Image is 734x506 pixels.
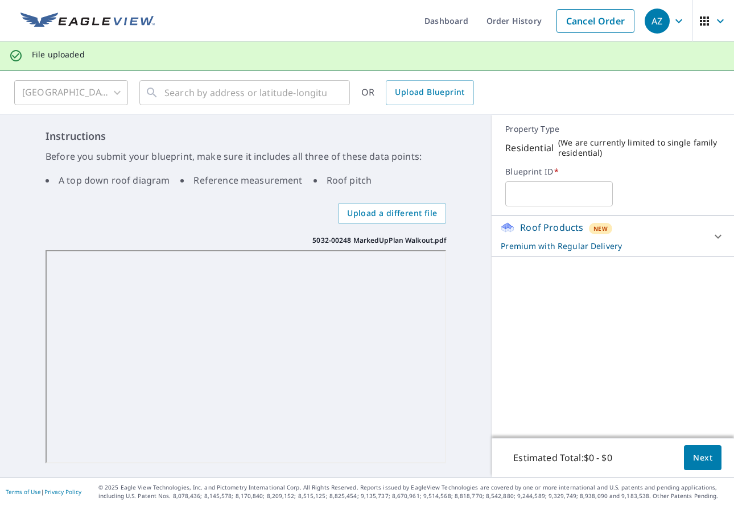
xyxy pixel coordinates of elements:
iframe: 5032-00248 MarkedUpPlan Walkout.pdf [46,250,446,464]
p: © 2025 Eagle View Technologies, Inc. and Pictometry International Corp. All Rights Reserved. Repo... [98,483,728,500]
div: [GEOGRAPHIC_DATA] [14,77,128,109]
button: Next [684,445,721,471]
a: Terms of Use [6,488,41,496]
a: Cancel Order [556,9,634,33]
span: Next [693,451,712,465]
div: Roof ProductsNewPremium with Regular Delivery [501,221,725,252]
p: Residential [505,141,554,155]
p: Roof Products [520,221,583,234]
p: Estimated Total: $0 - $0 [504,445,621,470]
p: 5032-00248 MarkedUpPlan Walkout.pdf [312,235,446,246]
a: Privacy Policy [44,488,81,496]
label: Blueprint ID [505,167,720,177]
span: New [593,224,608,233]
p: Before you submit your blueprint, make sure it includes all three of these data points: [46,150,446,163]
input: Search by address or latitude-longitude [164,77,327,109]
li: Reference measurement [180,173,302,187]
h6: Instructions [46,128,446,144]
p: | [6,488,81,495]
div: OR [361,80,474,105]
label: Upload a different file [338,203,446,224]
p: Premium with Regular Delivery [501,240,704,252]
p: File uploaded [32,49,85,60]
img: EV Logo [20,13,155,30]
div: AZ [645,9,670,34]
li: A top down roof diagram [46,173,170,187]
p: ( We are currently limited to single family residential ) [558,138,720,158]
li: Roof pitch [314,173,372,187]
a: Upload Blueprint [386,80,473,105]
span: Upload Blueprint [395,85,464,99]
p: Property Type [505,124,720,134]
span: Upload a different file [347,206,437,221]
